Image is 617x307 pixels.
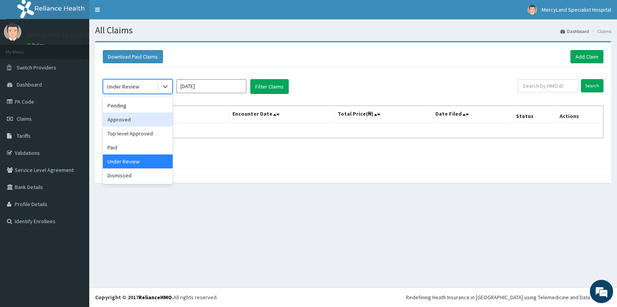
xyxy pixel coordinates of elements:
[103,154,173,168] div: Under Review
[4,23,21,41] img: User Image
[103,99,173,113] div: Pending
[406,293,611,301] div: Redefining Heath Insurance in [GEOGRAPHIC_DATA] using Telemedicine and Data Science!
[177,79,246,93] input: Select Month and Year
[229,106,334,124] th: Encounter Date
[334,106,432,124] th: Total Price(₦)
[542,6,611,13] span: MercyLand Specialist Hospital
[4,212,148,239] textarea: Type your message and hit 'Enter'
[581,79,603,92] input: Search
[250,79,289,94] button: Filter Claims
[40,43,130,54] div: Chat with us now
[103,113,173,127] div: Approved
[17,81,42,88] span: Dashboard
[14,39,31,58] img: d_794563401_company_1708531726252_794563401
[17,132,31,139] span: Tariffs
[527,5,537,15] img: User Image
[103,140,173,154] div: Paid
[518,79,578,92] input: Search by HMO ID
[590,28,611,35] li: Claims
[432,106,513,124] th: Date Filed
[27,31,118,38] p: MercyLand Specialist Hospital
[139,294,172,301] a: RelianceHMO
[17,64,56,71] span: Switch Providers
[560,28,589,35] a: Dashboard
[556,106,603,124] th: Actions
[107,83,139,90] div: Under Review
[513,106,556,124] th: Status
[127,4,146,23] div: Minimize live chat window
[95,294,173,301] strong: Copyright © 2017 .
[17,115,32,122] span: Claims
[95,25,611,35] h1: All Claims
[45,98,107,176] span: We're online!
[103,50,163,63] button: Download Paid Claims
[103,168,173,182] div: Dismissed
[570,50,603,63] a: Add Claim
[103,127,173,140] div: Top level Approved
[89,287,617,307] footer: All rights reserved.
[27,42,46,48] a: Online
